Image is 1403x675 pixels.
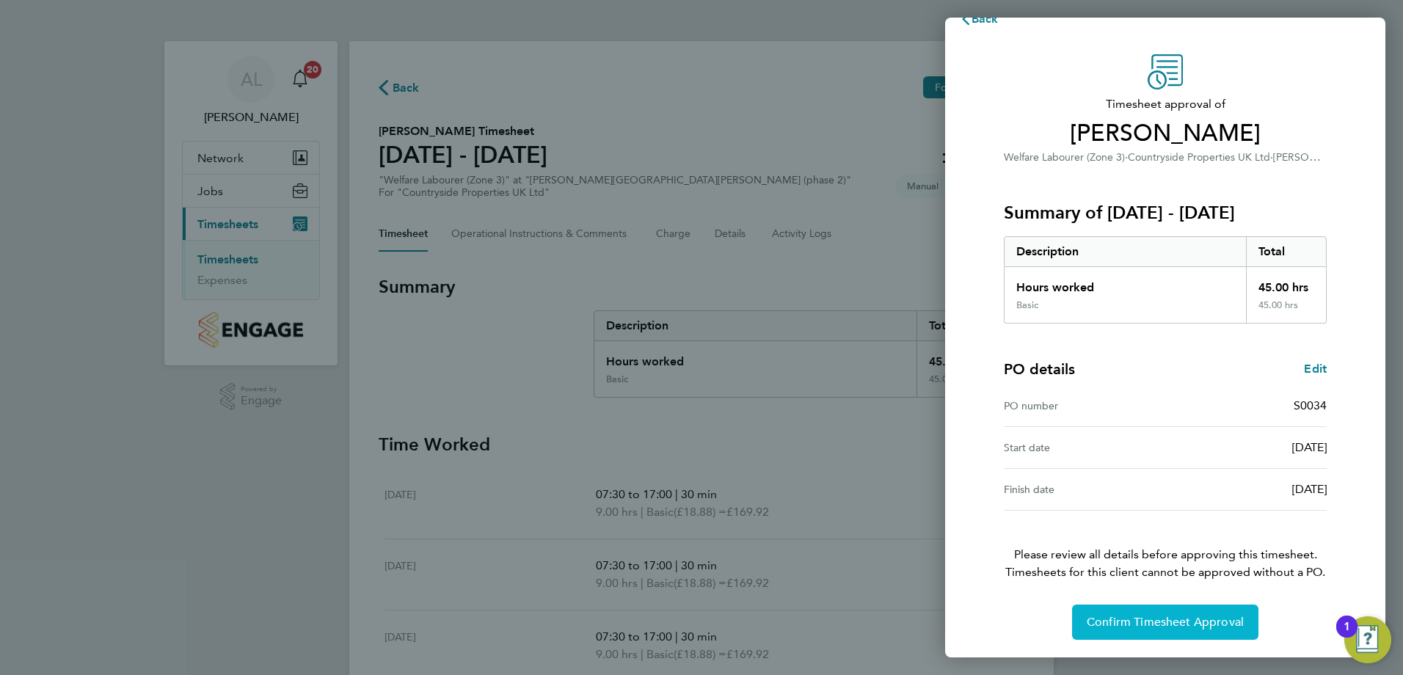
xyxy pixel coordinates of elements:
button: Back [945,4,1013,34]
h3: Summary of [DATE] - [DATE] [1004,201,1327,225]
span: · [1270,151,1273,164]
div: Total [1246,237,1327,266]
span: Welfare Labourer (Zone 3) [1004,151,1125,164]
div: [DATE] [1165,481,1327,498]
div: 45.00 hrs [1246,267,1327,299]
div: Summary of 18 - 24 Aug 2025 [1004,236,1327,324]
span: Countryside Properties UK Ltd [1128,151,1270,164]
div: Basic [1016,299,1038,311]
button: Open Resource Center, 1 new notification [1344,616,1391,663]
div: Hours worked [1005,267,1246,299]
h4: PO details [1004,359,1075,379]
span: · [1125,151,1128,164]
div: Start date [1004,439,1165,456]
span: Timesheets for this client cannot be approved without a PO. [986,563,1344,581]
span: Back [972,12,999,26]
div: 1 [1344,627,1350,646]
p: Please review all details before approving this timesheet. [986,511,1344,581]
div: [DATE] [1165,439,1327,456]
div: Finish date [1004,481,1165,498]
a: Edit [1304,360,1327,378]
span: Confirm Timesheet Approval [1087,615,1244,630]
div: Description [1005,237,1246,266]
span: S0034 [1294,398,1327,412]
div: 45.00 hrs [1246,299,1327,323]
div: PO number [1004,397,1165,415]
span: Timesheet approval of [1004,95,1327,113]
span: Edit [1304,362,1327,376]
button: Confirm Timesheet Approval [1072,605,1258,640]
span: [PERSON_NAME] [1004,119,1327,148]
